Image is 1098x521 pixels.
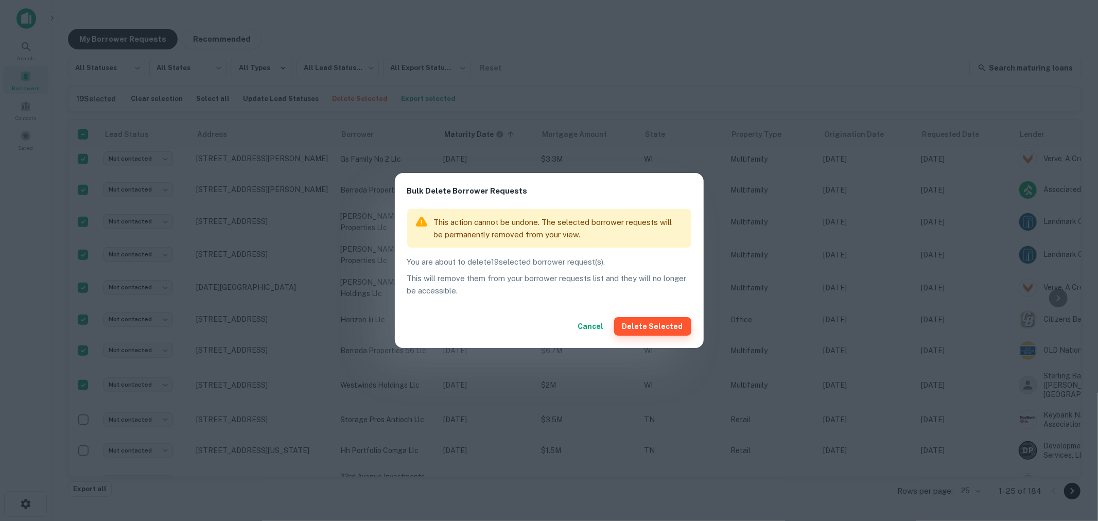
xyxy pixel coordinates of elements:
div: This action cannot be undone. The selected borrower requests will be permanently removed from you... [434,212,683,245]
h2: Bulk Delete Borrower Requests [395,173,704,210]
p: You are about to delete 19 selected borrower request(s). [407,256,691,268]
button: Delete Selected [614,317,691,336]
p: This will remove them from your borrower requests list and they will no longer be accessible. [407,272,691,297]
iframe: Chat Widget [1047,439,1098,488]
button: Cancel [574,317,608,336]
